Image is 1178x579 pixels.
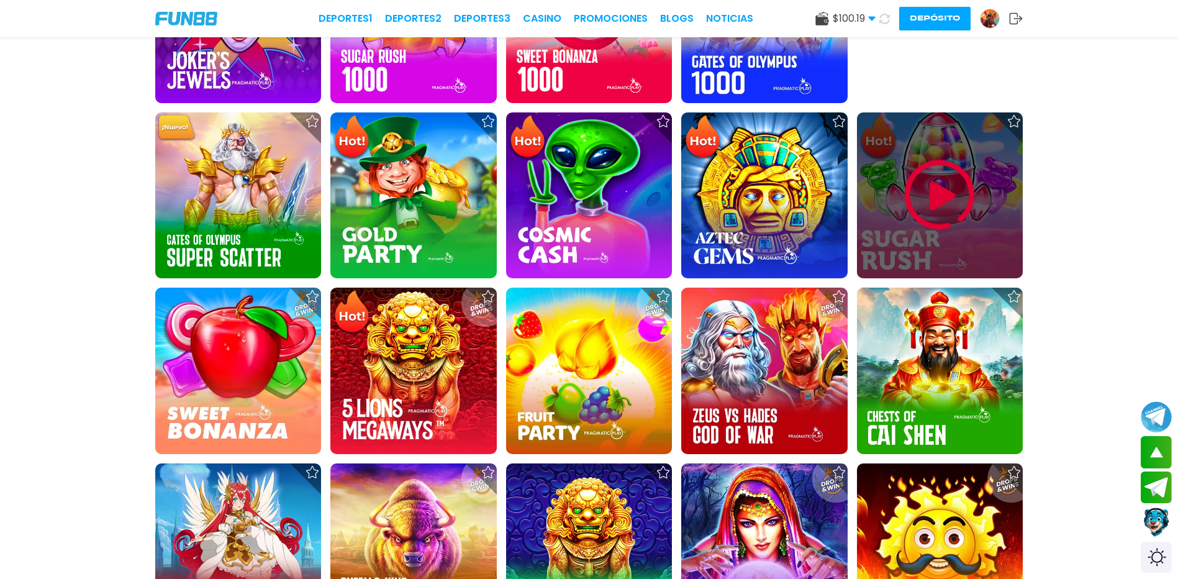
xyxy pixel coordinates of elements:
button: Contact customer service [1141,506,1172,539]
button: Join telegram [1141,472,1172,504]
a: CASINO [523,11,561,26]
a: Avatar [980,9,1009,29]
img: 5 Lions Megaways [330,288,496,454]
a: NOTICIAS [706,11,753,26]
button: Depósito [899,7,971,30]
a: Deportes1 [319,11,373,26]
img: Chests of Cai Shen [857,288,1023,454]
img: Cosmic Cash [506,112,672,278]
img: New [156,114,197,142]
div: Switch theme [1141,542,1172,573]
img: Company Logo [155,12,217,25]
img: Hot [507,114,548,162]
img: Sweet Bonanza [155,288,321,454]
img: Zeus vs Hades - Gods of War [681,288,847,454]
img: Hot [332,114,372,162]
img: Hot [682,114,723,162]
img: Gold Party [330,112,496,278]
a: Deportes3 [454,11,510,26]
a: BLOGS [660,11,694,26]
img: Gates of Olympus Super Scatter [155,112,321,278]
img: Aztec Gems [681,112,847,278]
img: Fruit Party [506,288,672,454]
a: Promociones [574,11,648,26]
img: Avatar [981,9,999,28]
img: Play Game [902,158,977,232]
button: Join telegram channel [1141,401,1172,433]
a: Deportes2 [385,11,442,26]
button: scroll up [1141,436,1172,468]
img: Hot [332,289,372,337]
span: $ 100.19 [833,11,876,26]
